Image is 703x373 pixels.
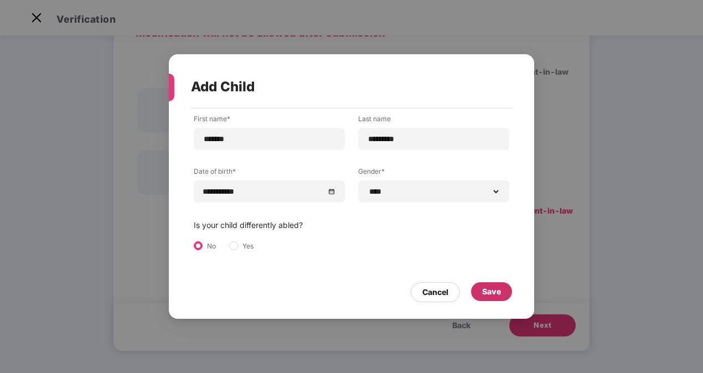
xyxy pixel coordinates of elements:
label: First name* [194,114,345,128]
div: Add Child [191,65,485,108]
label: Last name [358,114,509,128]
label: Yes [242,242,254,255]
label: Is your child differently abled? [194,219,303,231]
label: No [207,242,216,255]
label: Gender* [358,167,509,180]
div: Save [482,286,501,298]
label: Date of birth* [194,167,345,180]
div: Cancel [422,286,448,298]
